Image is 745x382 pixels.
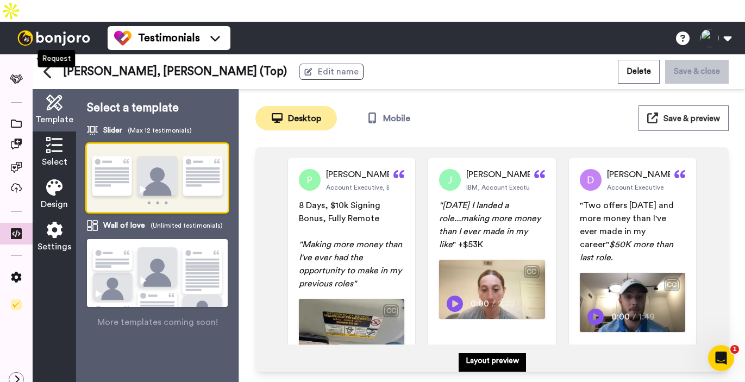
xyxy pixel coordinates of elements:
span: "[DATE] I landed a role...making more money than I ever made in my like [439,201,543,249]
span: Select [42,155,67,168]
img: Profile Picture [439,169,461,191]
span: Settings [37,240,71,253]
div: Request [38,50,76,67]
div: CC [525,266,539,277]
span: "Making more money than I've ever had the opportunity to make in my previous roles" [299,240,404,288]
button: Delete [618,60,660,83]
button: Save & close [665,60,729,83]
span: 0:00 [611,310,630,323]
img: Profile Picture [580,169,602,191]
span: " +$53K [453,240,483,249]
span: IBM, Account Exectuive [466,183,538,192]
button: Edit name [299,64,364,80]
span: 1:49 [638,310,658,323]
span: [PERSON_NAME] [466,168,535,181]
span: 1 [730,345,739,354]
button: Save & preview [638,105,729,131]
span: Save & preview [663,115,720,123]
span: Testimonials [138,30,200,46]
img: Profile Picture [299,169,321,191]
img: template-slider1.png [87,144,228,213]
span: [PERSON_NAME] [607,168,675,181]
span: Account Executive, BILL [326,183,398,192]
button: Desktop [255,106,337,130]
img: Checklist.svg [11,299,22,310]
span: (Unlimited testimonials) [151,221,223,230]
span: "Two offers [DATE] and more money than I've ever made in my career" [580,201,676,249]
img: Video Thumbnail [439,260,544,319]
img: bj-logo-header-white.svg [13,30,95,46]
img: tm-color.svg [114,29,132,47]
img: template-wol.png [87,239,228,335]
span: (Max 12 testimonials) [128,126,192,135]
span: $50K more than last role [580,240,675,262]
span: 2:02 [498,297,517,310]
span: Slider [103,125,122,136]
span: 8 Days, $10k Signing Bonus, Fully Remote [299,201,383,223]
span: [PERSON_NAME] [326,168,395,181]
span: Wall of love [103,220,145,231]
span: / [633,310,636,323]
div: CC [665,279,679,290]
img: Video Thumbnail [580,273,685,332]
span: / [492,297,496,310]
span: More templates coming soon! [97,316,218,329]
p: Layout preview [466,355,519,366]
iframe: Intercom live chat [708,345,734,371]
p: Select a template [87,100,228,116]
div: CC [384,305,398,316]
span: . [611,253,613,262]
span: Account Executive [607,183,663,192]
span: Design [41,198,68,211]
span: Edit name [318,65,359,78]
button: Mobile [348,106,429,130]
span: [PERSON_NAME], [PERSON_NAME] (Top) [63,64,287,80]
span: Template [35,113,73,126]
span: 0:00 [471,297,490,310]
